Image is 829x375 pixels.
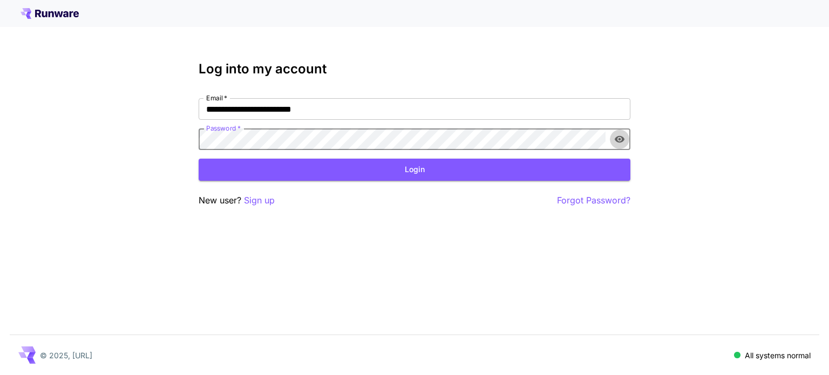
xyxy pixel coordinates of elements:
[244,194,275,207] button: Sign up
[610,129,629,149] button: toggle password visibility
[199,62,630,77] h3: Log into my account
[199,194,275,207] p: New user?
[206,124,241,133] label: Password
[557,194,630,207] button: Forgot Password?
[40,350,92,361] p: © 2025, [URL]
[206,93,227,103] label: Email
[745,350,811,361] p: All systems normal
[199,159,630,181] button: Login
